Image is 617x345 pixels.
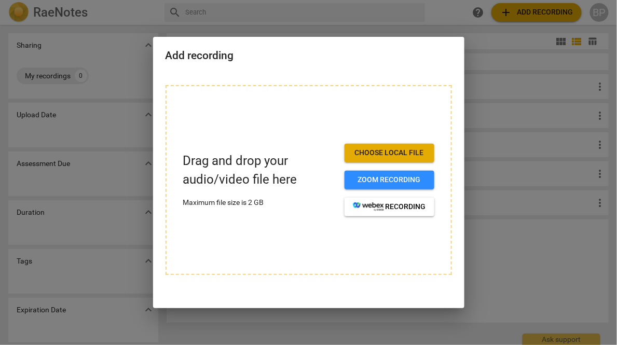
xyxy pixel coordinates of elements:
h2: Add recording [166,49,452,62]
button: Zoom recording [345,171,434,189]
span: Choose local file [353,148,426,158]
span: recording [353,202,426,212]
p: Maximum file size is 2 GB [183,197,336,208]
button: recording [345,198,434,216]
span: Zoom recording [353,175,426,185]
button: Choose local file [345,144,434,162]
p: Drag and drop your audio/video file here [183,152,336,188]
